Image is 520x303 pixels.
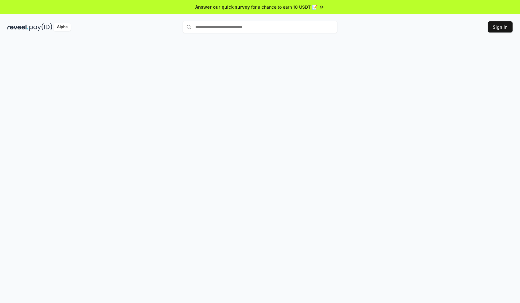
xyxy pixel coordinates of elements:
[195,4,250,10] span: Answer our quick survey
[251,4,317,10] span: for a chance to earn 10 USDT 📝
[488,21,513,32] button: Sign In
[29,23,52,31] img: pay_id
[54,23,71,31] div: Alpha
[7,23,28,31] img: reveel_dark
